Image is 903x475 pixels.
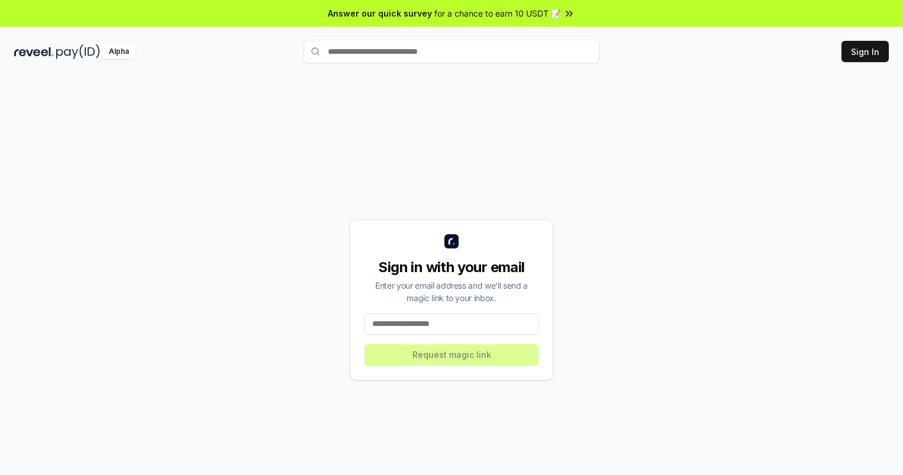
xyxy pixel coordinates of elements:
img: pay_id [56,44,100,59]
img: reveel_dark [14,44,54,59]
span: Answer our quick survey [328,7,432,20]
div: Sign in with your email [365,258,538,277]
img: logo_small [444,234,459,248]
span: for a chance to earn 10 USDT 📝 [434,7,561,20]
button: Sign In [841,41,889,62]
div: Enter your email address and we’ll send a magic link to your inbox. [365,279,538,304]
div: Alpha [102,44,136,59]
